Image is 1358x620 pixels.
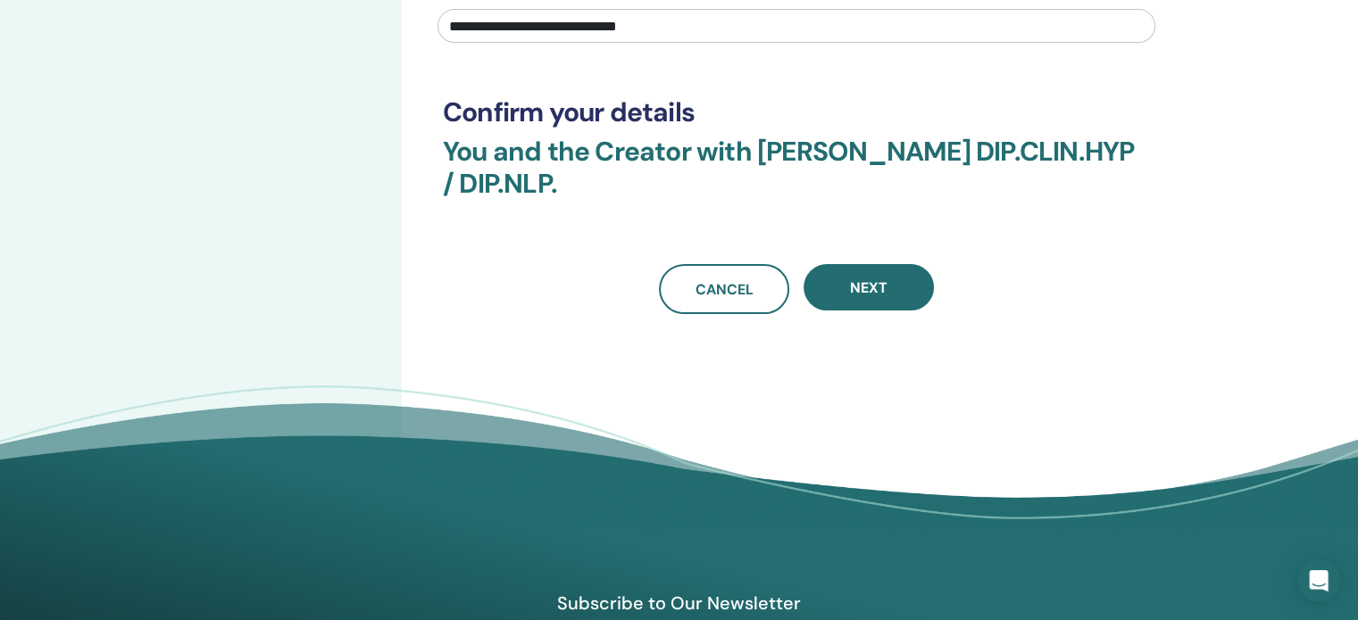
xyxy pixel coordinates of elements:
[473,591,886,615] h4: Subscribe to Our Newsletter
[1297,559,1340,602] div: Open Intercom Messenger
[443,96,1150,128] h3: Confirm your details
[696,280,754,299] span: Cancel
[850,278,887,297] span: Next
[659,264,789,314] a: Cancel
[443,136,1150,221] h3: You and the Creator with [PERSON_NAME] DIP.CLIN.HYP / DIP.NLP.
[804,264,934,310] button: Next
